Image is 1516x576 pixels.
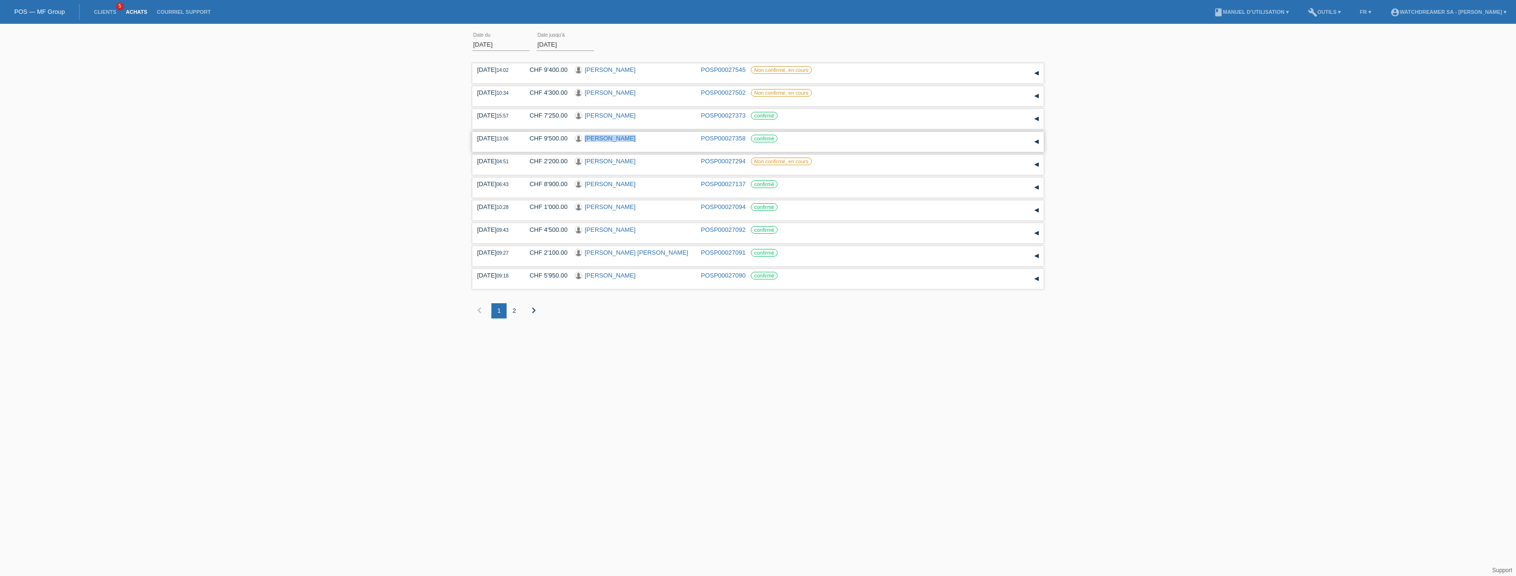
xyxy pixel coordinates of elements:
a: Achats [121,9,152,15]
div: étendre/coller [1029,66,1044,80]
div: étendre/coller [1029,112,1044,126]
a: POSP00027091 [701,249,746,256]
a: [PERSON_NAME] [585,66,636,73]
span: 09:43 [497,228,509,233]
div: CHF 7'250.00 [522,112,568,119]
label: confirmé [751,112,778,119]
a: Clients [89,9,121,15]
a: bookManuel d’utilisation ▾ [1209,9,1294,15]
a: [PERSON_NAME] [585,89,636,96]
div: étendre/coller [1029,249,1044,263]
a: [PERSON_NAME] [585,158,636,165]
span: 13:06 [497,136,509,141]
div: CHF 4'300.00 [522,89,568,96]
a: Courriel Support [152,9,215,15]
i: build [1308,8,1317,17]
div: CHF 2'200.00 [522,158,568,165]
a: POSP00027094 [701,203,746,210]
a: POSP00027092 [701,226,746,233]
a: POSP00027545 [701,66,746,73]
a: [PERSON_NAME] [585,226,636,233]
a: [PERSON_NAME] [585,180,636,188]
div: étendre/coller [1029,180,1044,195]
label: Non confirmé, en cours [751,66,812,74]
a: [PERSON_NAME] [585,272,636,279]
span: 10:28 [497,205,509,210]
a: POSP00027137 [701,180,746,188]
label: confirmé [751,135,778,142]
a: POSP00027294 [701,158,746,165]
span: 10:34 [497,90,509,96]
label: Non confirmé, en cours [751,158,812,165]
label: confirmé [751,249,778,257]
div: [DATE] [477,135,515,142]
a: buildOutils ▾ [1303,9,1346,15]
i: account_circle [1390,8,1400,17]
span: 14:02 [497,68,509,73]
span: 09:18 [497,273,509,278]
a: account_circleWatchdreamer SA - [PERSON_NAME] ▾ [1386,9,1511,15]
a: [PERSON_NAME] [PERSON_NAME] [585,249,688,256]
div: [DATE] [477,249,515,256]
div: [DATE] [477,112,515,119]
div: [DATE] [477,66,515,73]
a: POSP00027373 [701,112,746,119]
span: 04:51 [497,159,509,164]
a: POSP00027090 [701,272,746,279]
div: CHF 8'900.00 [522,180,568,188]
a: FR ▾ [1355,9,1376,15]
div: étendre/coller [1029,226,1044,240]
div: CHF 4'500.00 [522,226,568,233]
div: CHF 2'100.00 [522,249,568,256]
div: étendre/coller [1029,135,1044,149]
div: [DATE] [477,272,515,279]
i: chevron_left [474,305,485,316]
label: confirmé [751,180,778,188]
a: [PERSON_NAME] [585,135,636,142]
label: confirmé [751,272,778,279]
div: [DATE] [477,158,515,165]
div: [DATE] [477,203,515,210]
span: 06:43 [497,182,509,187]
span: 15:57 [497,113,509,119]
label: confirmé [751,226,778,234]
i: book [1214,8,1223,17]
label: confirmé [751,203,778,211]
div: étendre/coller [1029,89,1044,103]
a: [PERSON_NAME] [585,112,636,119]
div: étendre/coller [1029,158,1044,172]
div: CHF 5'950.00 [522,272,568,279]
div: [DATE] [477,226,515,233]
div: 2 [507,303,522,318]
a: POSP00027502 [701,89,746,96]
a: POSP00027358 [701,135,746,142]
div: CHF 9'500.00 [522,135,568,142]
div: 1 [491,303,507,318]
div: étendre/coller [1029,203,1044,218]
div: CHF 9'400.00 [522,66,568,73]
a: [PERSON_NAME] [585,203,636,210]
div: [DATE] [477,89,515,96]
label: Non confirmé, en cours [751,89,812,97]
div: [DATE] [477,180,515,188]
span: 09:27 [497,250,509,256]
i: chevron_right [528,305,539,316]
div: étendre/coller [1029,272,1044,286]
div: CHF 1'000.00 [522,203,568,210]
span: 5 [116,2,124,10]
a: Support [1492,567,1512,574]
a: POS — MF Group [14,8,65,15]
